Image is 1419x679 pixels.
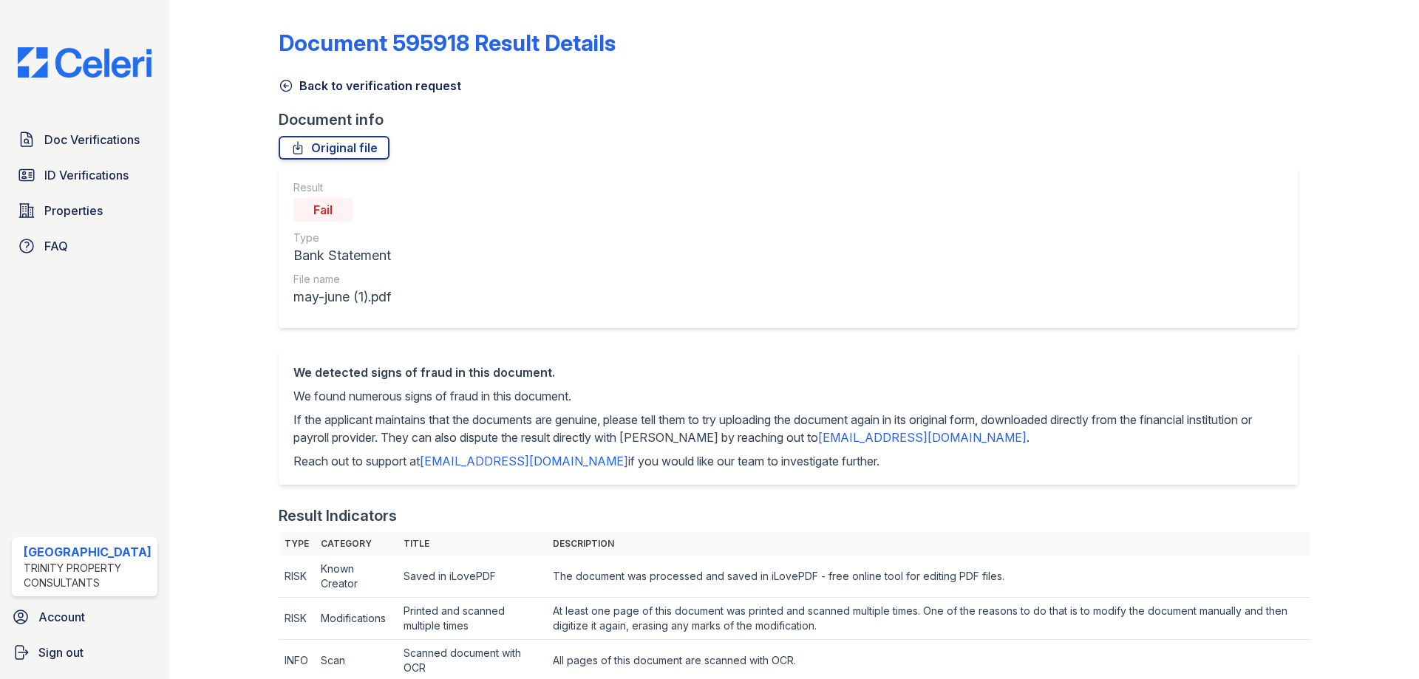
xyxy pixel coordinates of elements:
p: We found numerous signs of fraud in this document. [293,387,1283,405]
td: The document was processed and saved in iLovePDF - free online tool for editing PDF files. [547,556,1310,598]
div: Result Indicators [279,505,397,526]
div: Bank Statement [293,245,391,266]
a: Doc Verifications [12,125,157,154]
a: Original file [279,136,389,160]
img: CE_Logo_Blue-a8612792a0a2168367f1c8372b55b34899dd931a85d93a1a3d3e32e68fde9ad4.png [6,47,163,78]
div: may-june (1).pdf [293,287,391,307]
a: Document 595918 Result Details [279,30,616,56]
div: [GEOGRAPHIC_DATA] [24,543,152,561]
span: . [1027,430,1030,445]
span: Sign out [38,644,84,661]
div: Trinity Property Consultants [24,561,152,590]
td: Printed and scanned multiple times [398,598,547,640]
span: FAQ [44,237,68,255]
a: [EMAIL_ADDRESS][DOMAIN_NAME] [818,430,1027,445]
a: FAQ [12,231,157,261]
a: Sign out [6,638,163,667]
div: File name [293,272,391,287]
p: If the applicant maintains that the documents are genuine, please tell them to try uploading the ... [293,411,1283,446]
span: Properties [44,202,103,219]
td: Modifications [315,598,398,640]
td: Saved in iLovePDF [398,556,547,598]
div: We detected signs of fraud in this document. [293,364,1283,381]
a: Back to verification request [279,77,461,95]
a: ID Verifications [12,160,157,190]
th: Description [547,532,1310,556]
div: Document info [279,109,1310,130]
p: Reach out to support at if you would like our team to investigate further. [293,452,1283,470]
a: Account [6,602,163,632]
td: Known Creator [315,556,398,598]
th: Title [398,532,547,556]
td: RISK [279,556,315,598]
span: Account [38,608,85,626]
div: Fail [293,198,353,222]
th: Category [315,532,398,556]
td: At least one page of this document was printed and scanned multiple times. One of the reasons to ... [547,598,1310,640]
div: Type [293,231,391,245]
td: RISK [279,598,315,640]
div: Result [293,180,391,195]
th: Type [279,532,315,556]
a: Properties [12,196,157,225]
a: [EMAIL_ADDRESS][DOMAIN_NAME] [420,454,628,468]
span: Doc Verifications [44,131,140,149]
span: ID Verifications [44,166,129,184]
